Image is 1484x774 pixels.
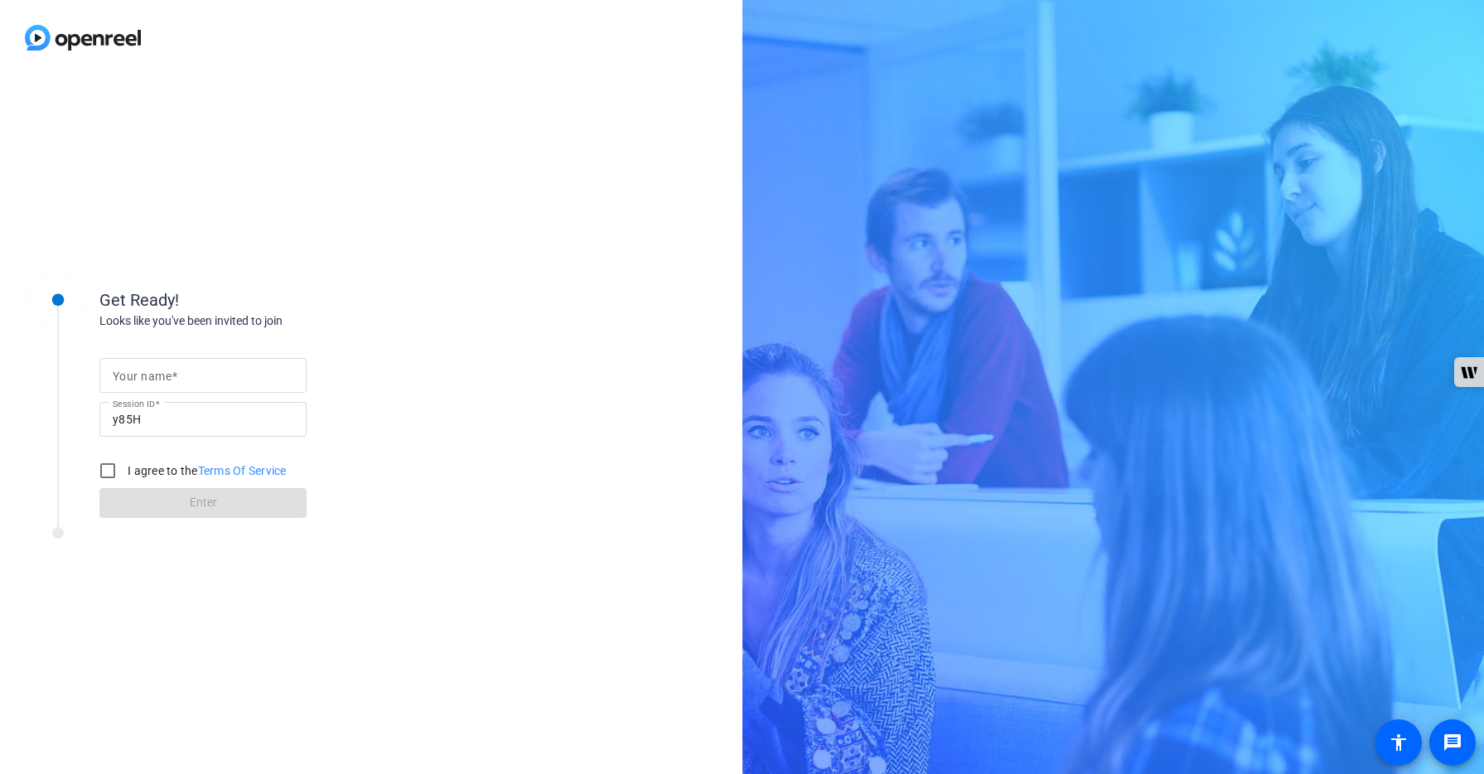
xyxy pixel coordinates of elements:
mat-label: Session ID [113,399,155,409]
div: Looks like you've been invited to join [99,312,431,330]
mat-label: Your name [113,370,172,383]
mat-icon: message [1443,733,1462,752]
mat-icon: accessibility [1389,733,1409,752]
label: I agree to the [124,462,287,479]
div: Get Ready! [99,288,431,312]
a: Terms Of Service [198,464,287,477]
